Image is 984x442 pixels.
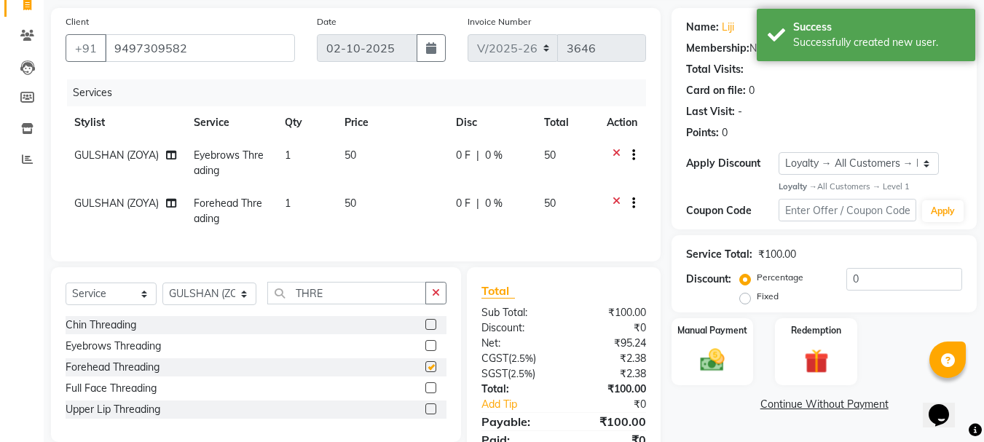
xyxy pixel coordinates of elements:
div: Membership: [686,41,749,56]
span: 0 F [456,196,471,211]
div: Success [793,20,964,35]
div: Service Total: [686,247,752,262]
div: ₹100.00 [564,305,657,320]
div: ₹100.00 [758,247,796,262]
div: Successfully created new user. [793,35,964,50]
th: Qty [276,106,336,139]
span: 0 % [485,196,503,211]
span: 0 F [456,148,471,163]
div: Total Visits: [686,62,744,77]
div: Apply Discount [686,156,778,171]
div: ₹0 [580,397,658,412]
div: Discount: [686,272,731,287]
div: Last Visit: [686,104,735,119]
label: Fixed [757,290,779,303]
button: Apply [922,200,964,222]
span: Total [481,283,515,299]
span: 1 [285,149,291,162]
span: 50 [544,149,556,162]
div: Payable: [471,413,564,430]
div: All Customers → Level 1 [779,181,962,193]
div: Services [67,79,657,106]
img: _gift.svg [797,346,836,376]
div: Full Face Threading [66,381,157,396]
div: ₹2.38 [564,351,657,366]
label: Redemption [791,324,841,337]
span: 2.5% [511,352,533,364]
img: _cash.svg [693,346,732,374]
div: Chin Threading [66,317,136,333]
div: ( ) [471,351,564,366]
button: +91 [66,34,106,62]
span: | [476,148,479,163]
span: 50 [345,149,356,162]
span: | [476,196,479,211]
th: Disc [447,106,535,139]
label: Invoice Number [468,15,531,28]
div: Points: [686,125,719,141]
th: Service [185,106,275,139]
span: 1 [285,197,291,210]
div: - [738,104,742,119]
th: Action [598,106,646,139]
div: ₹95.24 [564,336,657,351]
span: GULSHAN (ZOYA) [74,197,159,210]
div: Card on file: [686,83,746,98]
div: Forehead Threading [66,360,160,375]
div: ₹2.38 [564,366,657,382]
span: Forehead Threading [194,197,262,225]
span: GULSHAN (ZOYA) [74,149,159,162]
div: Coupon Code [686,203,778,218]
iframe: chat widget [923,384,969,427]
label: Date [317,15,336,28]
input: Enter Offer / Coupon Code [779,199,916,221]
div: ₹100.00 [564,382,657,397]
div: Sub Total: [471,305,564,320]
div: ₹100.00 [564,413,657,430]
div: Discount: [471,320,564,336]
div: ₹0 [564,320,657,336]
div: 0 [722,125,728,141]
div: ( ) [471,366,564,382]
div: Name: [686,20,719,35]
div: Eyebrows Threading [66,339,161,354]
th: Total [535,106,598,139]
span: CGST [481,352,508,365]
div: 0 [749,83,755,98]
a: Add Tip [471,397,579,412]
strong: Loyalty → [779,181,817,192]
input: Search by Name/Mobile/Email/Code [105,34,295,62]
div: Upper Lip Threading [66,402,160,417]
span: 2.5% [511,368,532,379]
span: 50 [544,197,556,210]
span: SGST [481,367,508,380]
div: Net: [471,336,564,351]
span: 50 [345,197,356,210]
div: Total: [471,382,564,397]
div: No Active Membership [686,41,962,56]
th: Stylist [66,106,185,139]
th: Price [336,106,447,139]
input: Search or Scan [267,282,427,304]
span: Eyebrows Threading [194,149,264,177]
label: Percentage [757,271,803,284]
span: 0 % [485,148,503,163]
label: Client [66,15,89,28]
a: Continue Without Payment [674,397,974,412]
a: Liji [722,20,734,35]
label: Manual Payment [677,324,747,337]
